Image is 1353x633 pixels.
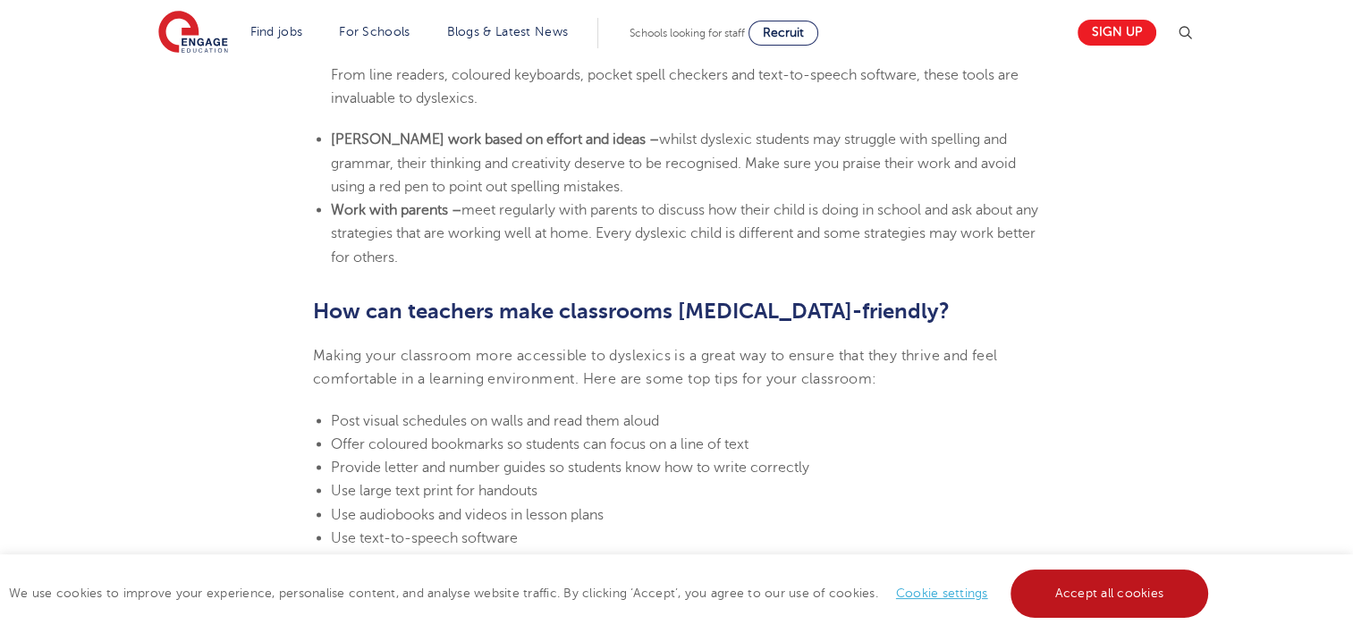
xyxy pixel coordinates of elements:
b: Work with parents – [331,202,461,218]
span: We use cookies to improve your experience, personalise content, and analyse website traffic. By c... [9,587,1213,600]
span: Use text-to-speech software [331,530,518,546]
a: For Schools [339,25,410,38]
a: Find jobs [250,25,303,38]
span: there are several tools you can use to help dyslexic students with writing. From line readers, co... [331,43,1039,106]
a: Cookie settings [896,587,988,600]
span: Making your classroom more accessible to dyslexics is a great way to ensure that they thrive and ... [313,348,997,387]
span: Provide letter and number guides so students know how to write correctly [331,460,809,476]
span: Use audiobooks and videos in lesson plans [331,507,604,523]
a: Blogs & Latest News [447,25,569,38]
img: Engage Education [158,11,228,55]
a: Recruit [748,21,818,46]
b: [PERSON_NAME] work based on effort and ideas – [331,131,659,148]
span: meet regularly with parents to discuss how their child is doing in school and ask about any strat... [331,202,1038,266]
a: Accept all cookies [1011,570,1209,618]
b: How can teachers make classrooms [MEDICAL_DATA]-friendly? [313,299,950,324]
span: whilst dyslexic students may struggle with spelling and grammar, their thinking and creativity de... [331,131,1016,195]
a: Sign up [1078,20,1156,46]
span: Use large text print for handouts [331,483,537,499]
span: Recruit [763,26,804,39]
span: Post visual schedules on walls and read them aloud [331,413,659,429]
span: Offer coloured bookmarks so students can focus on a line of text [331,436,748,452]
span: Schools looking for staff [630,27,745,39]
